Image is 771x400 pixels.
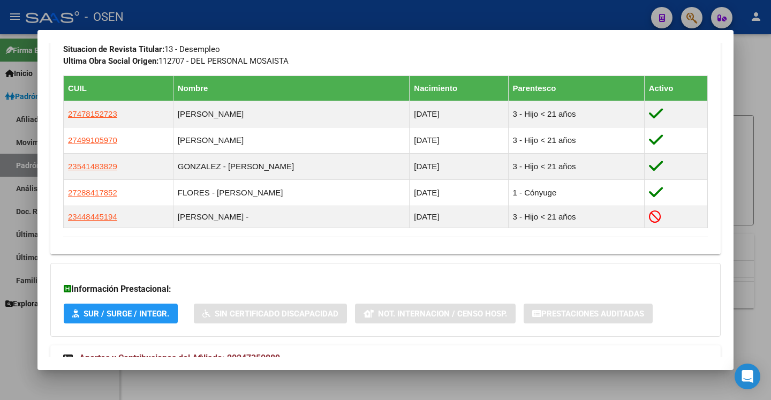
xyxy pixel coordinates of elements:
button: Sin Certificado Discapacidad [194,304,347,323]
td: [DATE] [410,127,508,154]
td: [DATE] [410,101,508,127]
td: GONZALEZ - [PERSON_NAME] [173,154,410,180]
td: 3 - Hijo < 21 años [508,127,644,154]
td: 3 - Hijo < 21 años [508,101,644,127]
td: [PERSON_NAME] [173,127,410,154]
h3: Información Prestacional: [64,283,707,296]
span: Aportes y Contribuciones del Afiliado: 20247350889 [79,353,280,363]
strong: Situacion de Revista Titular: [63,44,164,54]
span: 23448445194 [68,212,117,221]
td: [DATE] [410,154,508,180]
strong: Ultima Obra Social Origen: [63,56,158,66]
span: Not. Internacion / Censo Hosp. [378,309,507,319]
td: [DATE] [410,180,508,206]
td: FLORES - [PERSON_NAME] [173,180,410,206]
button: Not. Internacion / Censo Hosp. [355,304,516,323]
span: 27288417852 [68,188,117,197]
span: Prestaciones Auditadas [541,309,644,319]
th: Activo [644,76,707,101]
td: 3 - Hijo < 21 años [508,154,644,180]
span: 27499105970 [68,135,117,145]
th: Parentesco [508,76,644,101]
td: [PERSON_NAME] - [173,206,410,228]
span: 23541483829 [68,162,117,171]
button: Prestaciones Auditadas [524,304,653,323]
span: Sin Certificado Discapacidad [215,309,338,319]
th: Nacimiento [410,76,508,101]
td: 3 - Hijo < 21 años [508,206,644,228]
td: [PERSON_NAME] [173,101,410,127]
mat-expansion-panel-header: Aportes y Contribuciones del Afiliado: 20247350889 [50,345,721,371]
div: Open Intercom Messenger [735,364,760,389]
td: 1 - Cónyuge [508,180,644,206]
th: Nombre [173,76,410,101]
span: 112707 - DEL PERSONAL MOSAISTA [63,56,289,66]
span: 13 - Desempleo [63,44,220,54]
button: SUR / SURGE / INTEGR. [64,304,178,323]
td: [DATE] [410,206,508,228]
span: 27478152723 [68,109,117,118]
span: SUR / SURGE / INTEGR. [84,309,169,319]
th: CUIL [64,76,173,101]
